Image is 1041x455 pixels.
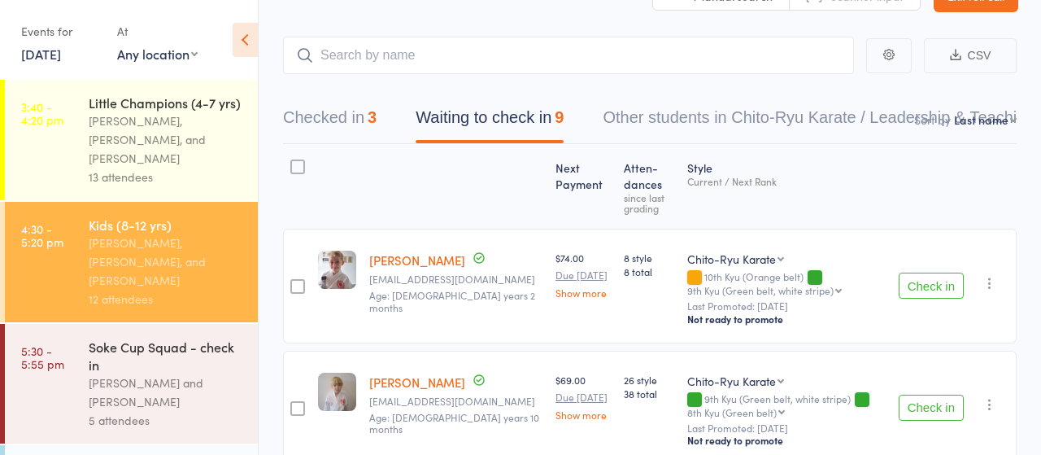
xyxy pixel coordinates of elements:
[681,151,892,221] div: Style
[924,38,1017,73] button: CSV
[368,108,377,126] div: 3
[5,80,258,200] a: 3:40 -4:20 pmLittle Champions (4-7 yrs)[PERSON_NAME], [PERSON_NAME], and [PERSON_NAME]13 attendees
[283,37,854,74] input: Search by name
[21,45,61,63] a: [DATE]
[555,251,611,298] div: $74.00
[555,108,564,126] div: 9
[369,273,542,285] small: kezz.bailey2101@gmail.com
[624,192,674,213] div: since last grading
[21,100,63,126] time: 3:40 - 4:20 pm
[5,324,258,444] a: 5:30 -5:55 pmSoke Cup Squad - check in[PERSON_NAME] and [PERSON_NAME]5 attendees
[899,273,964,299] button: Check in
[89,374,244,411] div: [PERSON_NAME] and [PERSON_NAME]
[687,422,886,434] small: Last Promoted: [DATE]
[555,287,611,298] a: Show more
[687,393,886,418] div: 9th Kyu (Green belt, white stripe)
[687,434,886,447] div: Not ready to promote
[687,300,886,312] small: Last Promoted: [DATE]
[89,411,244,430] div: 5 attendees
[369,374,465,391] a: [PERSON_NAME]
[899,395,964,421] button: Check in
[369,396,542,407] small: mybrains5@runbox.com
[283,100,377,143] button: Checked in3
[549,151,617,221] div: Next Payment
[687,251,776,267] div: Chito-Ryu Karate
[555,373,611,420] div: $69.00
[687,285,834,295] div: 9th Kyu (Green belt, white stripe)
[555,269,611,281] small: Due [DATE]
[624,387,674,400] span: 38 total
[369,410,539,435] span: Age: [DEMOGRAPHIC_DATA] years 10 months
[21,18,101,45] div: Events for
[624,265,674,278] span: 8 total
[318,373,356,411] img: image1639175725.png
[687,271,886,295] div: 10th Kyu (Orange belt)
[687,176,886,186] div: Current / Next Rank
[416,100,564,143] button: Waiting to check in9
[369,288,535,313] span: Age: [DEMOGRAPHIC_DATA] years 2 months
[89,112,244,168] div: [PERSON_NAME], [PERSON_NAME], and [PERSON_NAME]
[89,290,244,308] div: 12 attendees
[954,112,1008,128] div: Last name
[89,216,244,234] div: Kids (8-12 yrs)
[687,373,776,389] div: Chito-Ryu Karate
[117,18,198,45] div: At
[617,151,681,221] div: Atten­dances
[624,251,674,265] span: 8 style
[5,202,258,322] a: 4:30 -5:20 pmKids (8-12 yrs)[PERSON_NAME], [PERSON_NAME], and [PERSON_NAME]12 attendees
[914,112,951,128] label: Sort by
[687,313,886,326] div: Not ready to promote
[318,251,356,289] img: image1635547246.png
[89,168,244,186] div: 13 attendees
[369,252,465,269] a: [PERSON_NAME]
[555,392,611,403] small: Due [DATE]
[89,94,244,112] div: Little Champions (4-7 yrs)
[21,222,63,248] time: 4:30 - 5:20 pm
[555,409,611,420] a: Show more
[624,373,674,387] span: 26 style
[687,407,777,418] div: 8th Kyu (Green belt)
[117,45,198,63] div: Any location
[89,234,244,290] div: [PERSON_NAME], [PERSON_NAME], and [PERSON_NAME]
[89,338,244,374] div: Soke Cup Squad - check in
[21,344,64,370] time: 5:30 - 5:55 pm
